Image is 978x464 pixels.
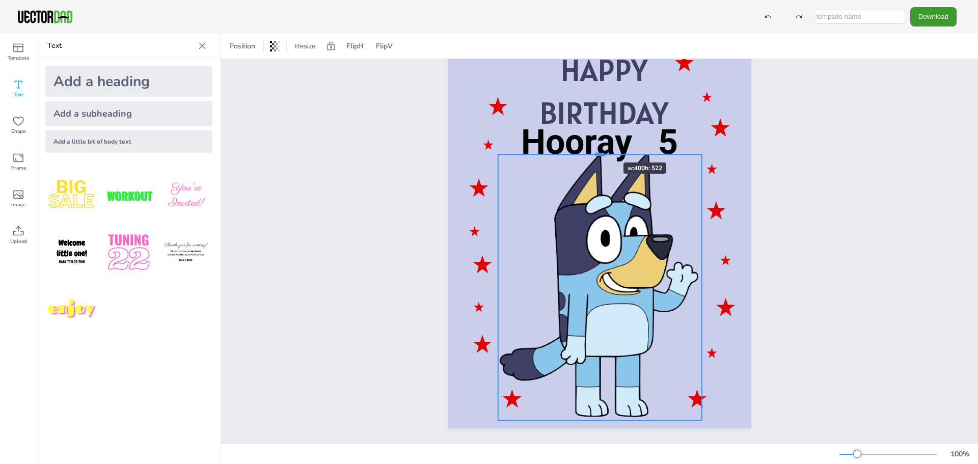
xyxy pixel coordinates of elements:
[45,130,212,153] div: Add a little bit of body text
[291,38,320,54] button: Resize
[910,7,957,26] button: Download
[102,226,155,279] img: 1B4LbXY.png
[159,169,212,222] img: BBMXfK6.png
[45,66,212,97] div: Add a heading
[10,237,27,245] span: Upload
[623,162,666,174] div: w: 400 h: 522
[11,164,26,172] span: Frame
[159,226,212,279] img: K4iXMrW.png
[521,122,678,162] span: Hooray 5
[102,169,155,222] img: XdJCRjX.png
[14,91,23,99] span: Text
[227,41,257,51] span: Position
[374,39,395,53] span: FlipV
[560,50,647,90] span: HAPPY
[344,39,366,53] span: FlipH
[539,93,668,132] span: BIRTHDAY
[814,10,905,24] input: template name
[16,9,74,24] img: VectorDad-1.png
[11,127,25,135] span: Shape
[947,449,972,459] div: 100 %
[45,169,98,222] img: style1.png
[45,226,98,279] img: GNLDUe7.png
[8,54,29,62] span: Template
[45,283,98,336] img: M7yqmqo.png
[11,201,25,209] span: Image
[47,34,194,58] p: Text
[45,101,212,126] div: Add a subheading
